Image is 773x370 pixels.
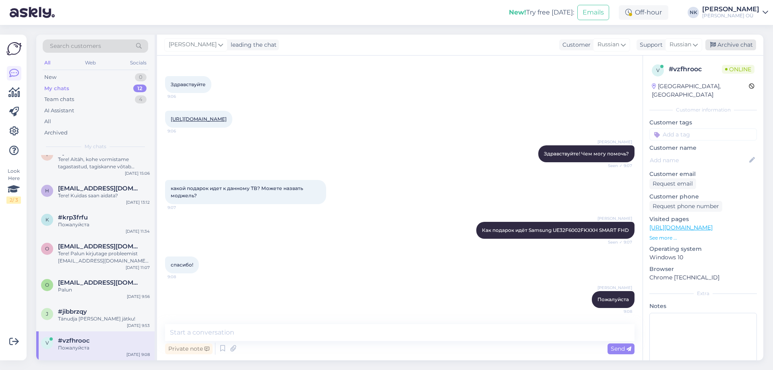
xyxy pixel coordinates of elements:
[669,64,722,74] div: # vzfhrooc
[649,273,757,282] p: Chrome [TECHNICAL_ID]
[602,308,632,314] span: 9:08
[44,118,51,126] div: All
[58,279,142,286] span: olev.peaske@hotmail.com
[544,151,629,157] span: Здравствуйте! Чем могу помочь?
[58,185,142,192] span: helenapajuste972@gmail.com
[44,73,56,81] div: New
[171,81,206,87] span: Здравствуйте
[127,322,150,329] div: [DATE] 9:53
[670,40,691,49] span: Russian
[83,58,97,68] div: Web
[58,337,90,344] span: #vzfhrooc
[637,41,663,49] div: Support
[649,215,757,223] p: Visited pages
[135,73,147,81] div: 0
[126,265,150,271] div: [DATE] 11:07
[58,308,87,315] span: #jibbrzqy
[171,262,193,268] span: спасибо!
[602,163,632,169] span: Seen ✓ 9:07
[649,302,757,310] p: Notes
[611,345,631,352] span: Send
[602,239,632,245] span: Seen ✓ 9:07
[85,143,106,150] span: My chats
[126,228,150,234] div: [DATE] 11:34
[126,199,150,205] div: [DATE] 13:12
[44,107,74,115] div: AI Assistant
[6,41,22,56] img: Askly Logo
[597,296,629,302] span: Пожалуйста
[509,8,526,16] b: New!
[705,39,756,50] div: Archive chat
[167,205,198,211] span: 9:07
[165,343,213,354] div: Private note
[127,294,150,300] div: [DATE] 9:56
[58,156,150,170] div: Tere! Aitäh, kohe vormistame tagastastud, tagiskanne võtab reeglina 1-2 tööpäeva. Vabandame viivi...
[167,93,198,99] span: 9:06
[125,170,150,176] div: [DATE] 15:06
[167,128,198,134] span: 9:06
[649,170,757,178] p: Customer email
[169,40,217,49] span: [PERSON_NAME]
[45,340,49,346] span: v
[649,118,757,127] p: Customer tags
[171,116,227,122] a: [URL][DOMAIN_NAME]
[45,282,49,288] span: o
[559,41,591,49] div: Customer
[597,285,632,291] span: [PERSON_NAME]
[722,65,754,74] span: Online
[619,5,668,20] div: Off-hour
[227,41,277,49] div: leading the chat
[58,344,150,351] div: Пожалуйста
[58,315,150,322] div: Tänudja [PERSON_NAME] jätku!
[58,250,150,265] div: Tere! Palun kirjutage probleemist [EMAIL_ADDRESS][DOMAIN_NAME] meilile
[6,196,21,204] div: 2 / 3
[649,253,757,262] p: Windows 10
[597,215,632,221] span: [PERSON_NAME]
[702,6,759,12] div: [PERSON_NAME]
[649,234,757,242] p: See more ...
[650,156,748,165] input: Add name
[649,178,696,189] div: Request email
[649,106,757,114] div: Customer information
[509,8,574,17] div: Try free [DATE]:
[482,227,629,233] span: Как подарок идёт Samsung UE32F6002FKXXH SMART FHD
[58,243,142,250] span: o.dzelena@gmail.com
[6,167,21,204] div: Look Here
[58,221,150,228] div: Пожалуйста
[649,265,757,273] p: Browser
[50,42,101,50] span: Search customers
[652,82,749,99] div: [GEOGRAPHIC_DATA], [GEOGRAPHIC_DATA]
[167,274,198,280] span: 9:08
[58,286,150,294] div: Palun
[128,58,148,68] div: Socials
[649,245,757,253] p: Operating system
[656,67,659,73] span: v
[43,58,52,68] div: All
[135,95,147,103] div: 4
[126,351,150,358] div: [DATE] 9:08
[649,128,757,141] input: Add a tag
[702,12,759,19] div: [PERSON_NAME] OÜ
[649,224,713,231] a: [URL][DOMAIN_NAME]
[44,129,68,137] div: Archived
[45,246,49,252] span: o
[649,144,757,152] p: Customer name
[58,214,88,221] span: #krp3frfu
[45,188,49,194] span: h
[44,95,74,103] div: Team chats
[597,139,632,145] span: [PERSON_NAME]
[649,192,757,201] p: Customer phone
[45,217,49,223] span: k
[171,185,304,198] span: какой подарок идет к данному ТВ? Можете назвать моджель?
[58,192,150,199] div: Tere! Kuidas saan aidata?
[577,5,609,20] button: Emails
[688,7,699,18] div: NK
[46,311,48,317] span: j
[44,85,69,93] div: My chats
[133,85,147,93] div: 12
[649,290,757,297] div: Extra
[702,6,768,19] a: [PERSON_NAME][PERSON_NAME] OÜ
[597,40,619,49] span: Russian
[649,201,722,212] div: Request phone number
